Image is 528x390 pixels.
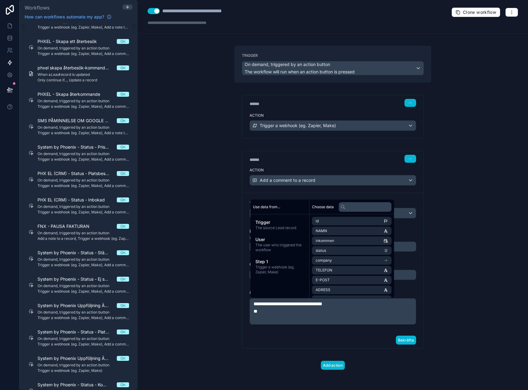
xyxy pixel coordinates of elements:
button: Clone workflow [451,7,500,17]
span: Clone workflow [463,10,496,15]
span: Step 1 [255,259,304,265]
span: Trigger a webhook (eg. Zapier, Make) [255,265,304,275]
span: The workflow will run when an action button is pressed [245,69,355,74]
button: Lead [250,208,416,218]
button: Add a comment to a record [250,175,416,185]
label: Action [250,168,416,173]
span: The source Lead record [255,225,304,230]
p: ID of the record to comment on. [250,236,416,240]
span: Use data from... [253,205,280,209]
label: Action [250,113,416,118]
label: Trigger [242,53,424,58]
span: Add a comment to a record [260,177,315,183]
div: scrollable content [250,214,309,279]
span: Trigger [255,219,304,225]
span: On demand, triggered by an action button [245,61,330,68]
span: Choose data [312,205,334,209]
span: The user who triggered the workflow [255,243,304,252]
button: Trigger a webhook (eg. Zapier, Make) [250,120,416,131]
label: Table [250,201,416,207]
span: Workflows [25,5,49,11]
button: Bekräfta [396,336,416,345]
span: User [255,236,304,243]
label: Comment author (optional) [250,261,319,267]
a: How can workflows automate my app? [22,14,114,20]
span: How can workflows automate my app? [25,14,104,20]
label: Record ID [250,228,416,234]
button: Add action [321,361,345,370]
span: Trigger a webhook (eg. Zapier, Make) [260,123,336,129]
button: On demand, triggered by an action buttonThe workflow will run when an action button is pressed [242,61,424,75]
label: Comment text [250,290,285,296]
